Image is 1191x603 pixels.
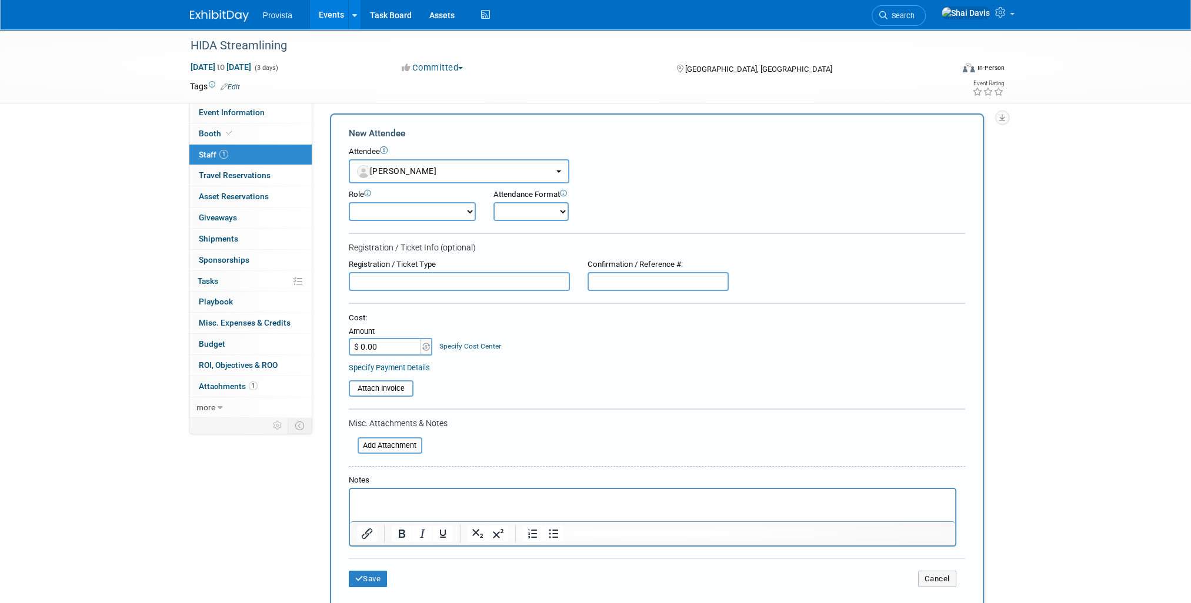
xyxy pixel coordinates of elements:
[189,123,312,144] a: Booth
[189,207,312,228] a: Giveaways
[221,83,240,91] a: Edit
[493,189,635,200] div: Attendance Format
[199,339,225,349] span: Budget
[190,62,252,72] span: [DATE] [DATE]
[398,62,468,74] button: Committed
[349,417,965,429] div: Misc. Attachments & Notes
[349,146,965,158] div: Attendee
[685,65,832,73] span: [GEOGRAPHIC_DATA], [GEOGRAPHIC_DATA]
[263,11,293,20] span: Provista
[350,489,955,521] iframe: Rich Text Area
[249,381,258,390] span: 1
[226,130,232,136] i: Booth reservation complete
[199,360,278,370] span: ROI, Objectives & ROO
[941,6,990,19] img: Shai Davis
[357,525,377,542] button: Insert/edit link
[199,192,269,201] span: Asset Reservations
[189,102,312,123] a: Event Information
[439,342,501,350] a: Specify Cost Center
[349,259,570,270] div: Registration / Ticket Type
[972,81,1003,86] div: Event Rating
[253,64,278,72] span: (3 days)
[976,63,1004,72] div: In-Person
[288,418,312,433] td: Toggle Event Tabs
[872,5,926,26] a: Search
[198,276,218,286] span: Tasks
[186,35,935,56] div: HIDA Streamlining
[189,145,312,165] a: Staff1
[357,166,437,176] span: [PERSON_NAME]
[189,355,312,376] a: ROI, Objectives & ROO
[190,10,249,22] img: ExhibitDay
[189,334,312,354] a: Budget
[189,292,312,312] a: Playbook
[349,363,430,372] a: Specify Payment Details
[392,525,412,542] button: Bold
[888,11,915,20] span: Search
[268,418,288,433] td: Personalize Event Tab Strip
[199,297,233,306] span: Playbook
[349,326,434,338] div: Amount
[189,313,312,333] a: Misc. Expenses & Credits
[189,186,312,207] a: Asset Reservations
[488,525,508,542] button: Superscript
[199,213,237,222] span: Giveaways
[349,189,476,200] div: Role
[189,271,312,292] a: Tasks
[963,63,975,72] img: Format-Inperson.png
[199,150,228,159] span: Staff
[433,525,453,542] button: Underline
[523,525,543,542] button: Numbered list
[199,318,291,327] span: Misc. Expenses & Credits
[588,259,729,270] div: Confirmation / Reference #:
[349,313,965,324] div: Cost:
[199,170,271,180] span: Travel Reservations
[199,108,265,117] span: Event Information
[918,571,956,587] button: Cancel
[190,81,240,92] td: Tags
[349,242,965,253] div: Registration / Ticket Info (optional)
[349,159,569,183] button: [PERSON_NAME]
[189,397,312,418] a: more
[883,61,1005,79] div: Event Format
[199,381,258,391] span: Attachments
[199,234,238,243] span: Shipments
[189,165,312,186] a: Travel Reservations
[468,525,488,542] button: Subscript
[199,129,235,138] span: Booth
[189,250,312,270] a: Sponsorships
[412,525,432,542] button: Italic
[199,255,249,264] span: Sponsorships
[215,62,226,72] span: to
[219,150,228,159] span: 1
[349,475,956,486] div: Notes
[349,127,965,140] div: New Attendee
[189,229,312,249] a: Shipments
[189,376,312,397] a: Attachments1
[196,403,215,412] span: more
[543,525,563,542] button: Bullet list
[349,571,388,587] button: Save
